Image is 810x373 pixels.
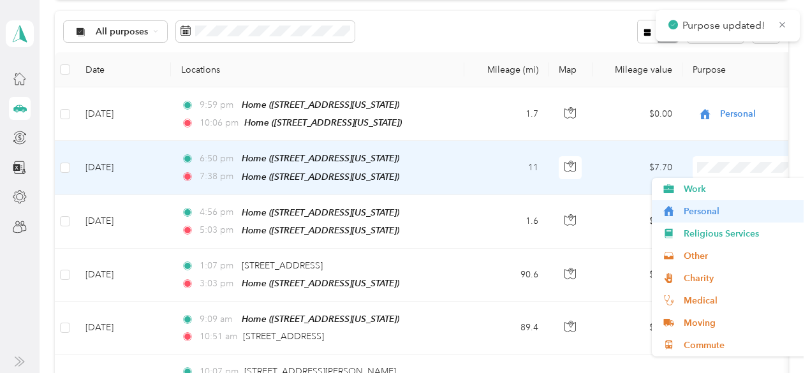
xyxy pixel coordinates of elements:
[200,277,236,291] span: 3:03 pm
[593,302,682,355] td: $0.00
[244,117,402,128] span: Home ([STREET_ADDRESS][US_STATE])
[684,339,802,352] span: Commute
[464,249,549,302] td: 90.6
[200,205,236,219] span: 4:56 pm
[464,52,549,87] th: Mileage (mi)
[593,195,682,249] td: $0.00
[171,52,464,87] th: Locations
[464,302,549,355] td: 89.4
[242,225,399,235] span: Home ([STREET_ADDRESS][US_STATE])
[200,98,236,112] span: 9:59 pm
[75,87,171,141] td: [DATE]
[242,260,323,271] span: [STREET_ADDRESS]
[75,52,171,87] th: Date
[242,99,399,110] span: Home ([STREET_ADDRESS][US_STATE])
[200,223,236,237] span: 5:03 pm
[682,18,768,34] p: Purpose updated!
[75,195,171,249] td: [DATE]
[593,141,682,194] td: $7.70
[200,152,236,166] span: 6:50 pm
[75,249,171,302] td: [DATE]
[242,314,399,324] span: Home ([STREET_ADDRESS][US_STATE])
[684,182,802,196] span: Work
[684,249,802,263] span: Other
[200,330,237,344] span: 10:51 am
[593,87,682,141] td: $0.00
[75,302,171,355] td: [DATE]
[242,172,399,182] span: Home ([STREET_ADDRESS][US_STATE])
[684,205,802,218] span: Personal
[464,195,549,249] td: 1.6
[242,207,399,217] span: Home ([STREET_ADDRESS][US_STATE])
[243,331,324,342] span: [STREET_ADDRESS]
[593,249,682,302] td: $0.00
[96,27,149,36] span: All purposes
[549,52,593,87] th: Map
[242,278,399,288] span: Home ([STREET_ADDRESS][US_STATE])
[684,316,802,330] span: Moving
[739,302,810,373] iframe: Everlance-gr Chat Button Frame
[684,272,802,285] span: Charity
[242,153,399,163] span: Home ([STREET_ADDRESS][US_STATE])
[200,170,236,184] span: 7:38 pm
[684,227,802,240] span: Religious Services
[464,87,549,141] td: 1.7
[200,259,236,273] span: 1:07 pm
[200,116,239,130] span: 10:06 pm
[464,141,549,194] td: 11
[593,52,682,87] th: Mileage value
[75,141,171,194] td: [DATE]
[200,312,236,326] span: 9:09 am
[684,294,802,307] span: Medical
